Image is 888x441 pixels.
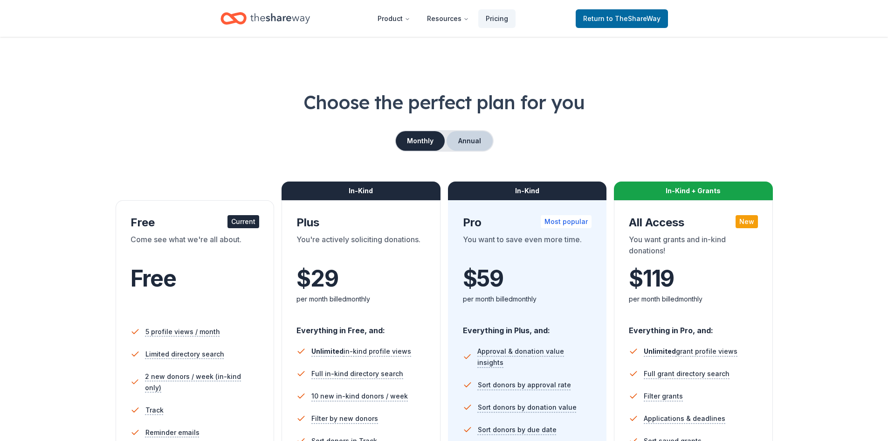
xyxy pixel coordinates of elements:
[131,215,260,230] div: Free
[463,234,592,260] div: You want to save even more time.
[614,182,773,200] div: In-Kind + Grants
[629,317,758,336] div: Everything in Pro, and:
[227,215,259,228] div: Current
[478,424,557,435] span: Sort donors by due date
[145,326,220,337] span: 5 profile views / month
[311,368,403,379] span: Full in-kind directory search
[396,131,445,151] button: Monthly
[220,7,310,29] a: Home
[576,9,668,28] a: Returnto TheShareWay
[448,182,607,200] div: In-Kind
[296,317,426,336] div: Everything in Free, and:
[282,182,441,200] div: In-Kind
[629,294,758,305] div: per month billed monthly
[478,9,516,28] a: Pricing
[606,14,661,22] span: to TheShareWay
[145,349,224,360] span: Limited directory search
[644,391,683,402] span: Filter grants
[644,368,730,379] span: Full grant directory search
[311,347,344,355] span: Unlimited
[644,347,676,355] span: Unlimited
[736,215,758,228] div: New
[629,234,758,260] div: You want grants and in-kind donations!
[296,234,426,260] div: You're actively soliciting donations.
[296,294,426,305] div: per month billed monthly
[644,413,725,424] span: Applications & deadlines
[463,215,592,230] div: Pro
[447,131,493,151] button: Annual
[131,265,176,292] span: Free
[541,215,592,228] div: Most popular
[296,266,338,292] span: $ 29
[644,347,737,355] span: grant profile views
[131,234,260,260] div: Come see what we're all about.
[463,317,592,336] div: Everything in Plus, and:
[145,371,259,393] span: 2 new donors / week (in-kind only)
[478,379,571,391] span: Sort donors by approval rate
[463,294,592,305] div: per month billed monthly
[311,413,378,424] span: Filter by new donors
[477,346,592,368] span: Approval & donation value insights
[370,7,516,29] nav: Main
[463,266,503,292] span: $ 59
[311,347,411,355] span: in-kind profile views
[37,89,851,115] h1: Choose the perfect plan for you
[370,9,418,28] button: Product
[311,391,408,402] span: 10 new in-kind donors / week
[583,13,661,24] span: Return
[145,427,200,438] span: Reminder emails
[629,215,758,230] div: All Access
[420,9,476,28] button: Resources
[145,405,164,416] span: Track
[629,266,674,292] span: $ 119
[296,215,426,230] div: Plus
[478,402,577,413] span: Sort donors by donation value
